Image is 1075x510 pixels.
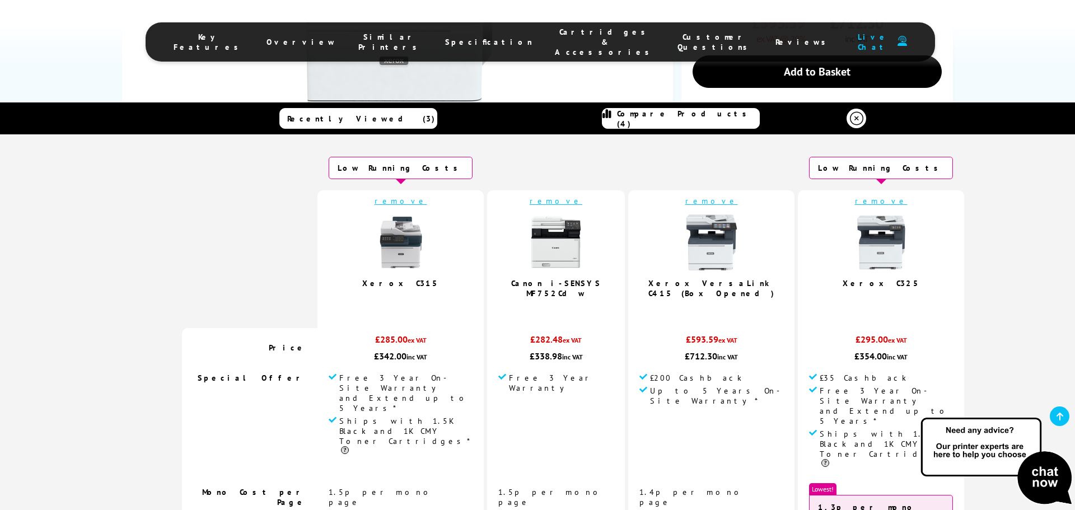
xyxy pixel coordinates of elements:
[269,343,306,353] span: Price
[329,334,473,350] div: £285.00
[404,294,416,307] span: / 5
[406,353,427,361] span: inc VAT
[685,196,738,206] a: remove
[408,336,427,344] span: ex VAT
[684,214,740,270] img: Xerox-VersaLink-C415-Front-Main-Small.jpg
[639,350,783,362] div: £712.30
[809,334,953,350] div: £295.00
[445,37,532,47] span: Specification
[530,196,582,206] a: remove
[898,36,907,46] img: user-headset-duotone.svg
[809,483,836,495] span: Lowest!
[650,373,742,383] span: £200 Cashback
[563,336,582,344] span: ex VAT
[339,416,473,456] span: Ships with 1.5K Black and 1K CMY Toner Cartridges*
[820,429,953,469] span: Ships with 1.5K Black and 1K CMY Toner Cartridges*
[362,278,439,288] a: Xerox C315
[617,109,759,129] span: Compare Products (4)
[888,336,907,344] span: ex VAT
[329,157,473,179] div: Low Running Costs
[809,350,953,362] div: £354.00
[718,336,737,344] span: ex VAT
[375,196,427,206] a: remove
[562,353,583,361] span: inc VAT
[918,416,1075,508] img: Open Live Chat window
[853,214,909,270] img: xerox-c325-front-small.jpg
[885,294,896,307] span: / 5
[650,386,783,406] span: Up to 5 Years On-Site Warranty*
[202,487,306,507] span: Mono Cost per Page
[373,214,429,270] img: Xerox-C315-Front-2-Small.jpg
[267,37,336,47] span: Overview
[871,294,885,307] span: 5.0
[528,214,584,270] img: Canon-MF752Cdw-Front-Small.jpg
[639,334,783,350] div: £593.59
[498,487,604,507] span: 1.5p per mono page
[546,304,560,317] span: 5.0
[820,386,953,426] span: Free 3 Year On-Site Warranty and Extend up to 5 Years*
[648,278,774,298] a: Xerox VersaLink C415 (Box Opened)
[198,373,306,383] span: Special Offer
[602,108,760,129] a: Compare Products (4)
[775,37,831,47] span: Reviews
[854,32,892,52] span: Live Chat
[855,196,908,206] a: remove
[560,304,572,317] span: / 5
[843,278,920,288] a: Xerox C325
[391,294,404,307] span: 5.0
[693,55,942,88] a: Add to Basket
[329,487,434,507] span: 1.5p per mono page
[287,114,435,124] span: Recently Viewed (3)
[329,350,473,362] div: £342.00
[809,157,953,179] div: Low Running Costs
[498,334,614,350] div: £282.48
[339,373,473,413] span: Free 3 Year On-Site Warranty and Extend up to 5 Years*
[511,278,601,298] a: Canon i-SENSYS MF752Cdw
[555,27,655,57] span: Cartridges & Accessories
[717,353,738,361] span: inc VAT
[174,32,244,52] span: Key Features
[509,373,614,393] span: Free 3 Year Warranty
[498,350,614,362] div: £338.98
[820,373,906,383] span: £35 Cashback
[677,32,753,52] span: Customer Questions
[279,108,437,129] a: Recently Viewed (3)
[887,353,908,361] span: inc VAT
[358,32,423,52] span: Similar Printers
[639,487,745,507] span: 1.4p per mono page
